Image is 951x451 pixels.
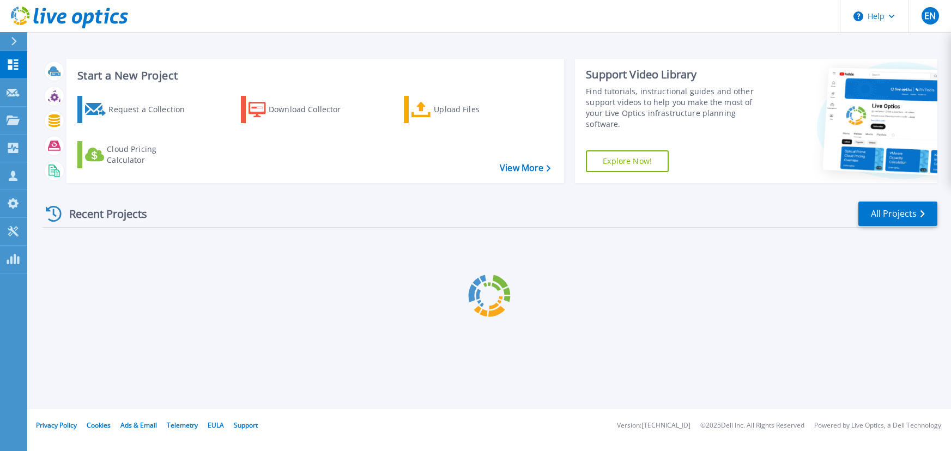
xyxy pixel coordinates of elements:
div: Recent Projects [42,200,162,227]
a: Download Collector [241,96,362,123]
a: Cookies [87,420,111,430]
div: Cloud Pricing Calculator [107,144,194,166]
div: Find tutorials, instructional guides and other support videos to help you make the most of your L... [586,86,770,130]
div: Support Video Library [586,68,770,82]
a: Explore Now! [586,150,669,172]
a: EULA [208,420,224,430]
a: Privacy Policy [36,420,77,430]
li: Version: [TECHNICAL_ID] [617,422,690,429]
li: © 2025 Dell Inc. All Rights Reserved [700,422,804,429]
div: Upload Files [434,99,521,120]
li: Powered by Live Optics, a Dell Technology [814,422,941,429]
div: Download Collector [269,99,356,120]
a: Telemetry [167,420,198,430]
a: Request a Collection [77,96,199,123]
h3: Start a New Project [77,70,550,82]
a: Ads & Email [120,420,157,430]
a: Upload Files [404,96,525,123]
a: Support [234,420,258,430]
span: EN [924,11,936,20]
a: Cloud Pricing Calculator [77,141,199,168]
a: All Projects [858,202,937,226]
div: Request a Collection [108,99,196,120]
a: View More [500,163,550,173]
